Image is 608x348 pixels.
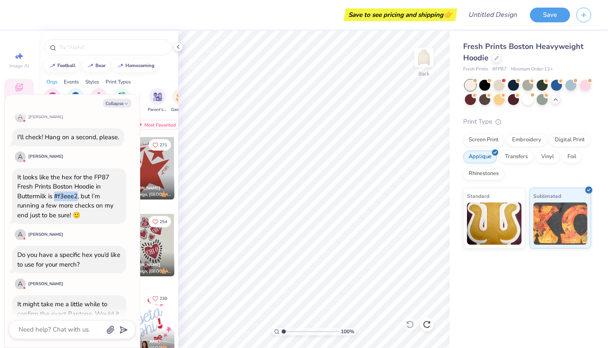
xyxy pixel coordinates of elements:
span: 254 [160,220,167,224]
button: filter button [171,88,190,113]
div: [PERSON_NAME] [28,114,63,120]
div: filter for Game Day [171,88,190,113]
div: Digital Print [549,134,590,146]
button: filter button [114,88,130,113]
span: 👉 [443,9,453,19]
img: trend_line.gif [87,63,94,68]
button: bear [82,59,109,72]
span: # FP87 [492,66,507,73]
div: [PERSON_NAME] [28,154,63,160]
div: Rhinestones [463,167,504,180]
span: [PERSON_NAME] [125,339,160,345]
img: Fraternity Image [71,92,80,102]
button: filter button [90,88,107,113]
span: Image AI [9,62,29,69]
div: Most Favorited [132,120,180,130]
div: Events [64,78,79,86]
img: trend_line.gif [117,63,124,68]
img: trend_line.gif [49,63,56,68]
div: I'll check! Hang on a second, please. [17,133,119,141]
span: Designs [10,94,28,100]
span: 271 [160,143,167,147]
span: Fresh Prints [463,66,488,73]
div: A [15,278,26,289]
div: Print Types [106,78,131,86]
div: [PERSON_NAME] [28,232,63,238]
span: Parent's Weekend [148,107,167,113]
div: Save to see pricing and shipping [346,8,455,21]
div: Embroidery [507,134,547,146]
div: A [15,151,26,162]
span: Sublimated [533,192,561,200]
div: Applique [463,151,497,163]
span: Minimum Order: 12 + [511,66,553,73]
button: filter button [44,88,61,113]
div: filter for Fraternity [66,88,85,113]
input: Try "Alpha" [58,43,166,51]
img: Sports Image [117,92,127,102]
div: Screen Print [463,134,504,146]
div: Foil [562,151,582,163]
img: Game Day Image [176,92,186,102]
img: Parent's Weekend Image [153,92,163,102]
input: Untitled Design [461,6,524,23]
button: filter button [148,88,167,113]
div: filter for Sorority [44,88,61,113]
div: Orgs [46,78,57,86]
div: homecoming [125,63,155,68]
span: Game Day [171,107,190,113]
div: football [57,63,76,68]
button: Like [149,139,171,151]
button: football [44,59,79,72]
button: filter button [66,88,85,113]
span: Chi Omega, [GEOGRAPHIC_DATA] [125,268,171,275]
button: homecoming [112,59,158,72]
div: filter for Club [90,88,107,113]
span: [PERSON_NAME] [125,185,160,191]
img: Sorority Image [48,92,57,102]
img: Club Image [94,92,103,102]
span: Standard [467,192,489,200]
div: Vinyl [536,151,559,163]
div: [PERSON_NAME] [28,281,63,287]
div: Print Type [463,117,591,127]
div: Styles [85,78,99,86]
img: Sublimated [533,202,588,245]
button: Like [149,216,171,227]
div: A [15,229,26,240]
div: Do you have a specific hex you’d like to use for your merch? [17,251,120,269]
div: Back [418,70,429,78]
div: bear [95,63,106,68]
span: 230 [160,297,167,301]
button: Collapse [103,99,131,108]
img: Standard [467,202,521,245]
button: Like [149,293,171,304]
button: Save [530,8,570,22]
div: It looks like the hex for the FP87 Fresh Prints Boston Hoodie in Buttermilk is #f3eee2, but I’m r... [17,173,114,219]
span: 100 % [341,328,354,335]
span: Chi Omega, [GEOGRAPHIC_DATA] [125,192,171,198]
span: Fresh Prints Boston Heavyweight Hoodie [463,41,584,63]
div: It might take me a little while to confirm the exact Pantone. Would it be okay if I send you a te... [17,300,119,346]
div: Transfers [499,151,533,163]
div: filter for Parent's Weekend [148,88,167,113]
div: filter for Sports [114,88,130,113]
span: [PERSON_NAME] [125,262,160,268]
div: A [15,111,26,122]
img: Back [415,49,432,66]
